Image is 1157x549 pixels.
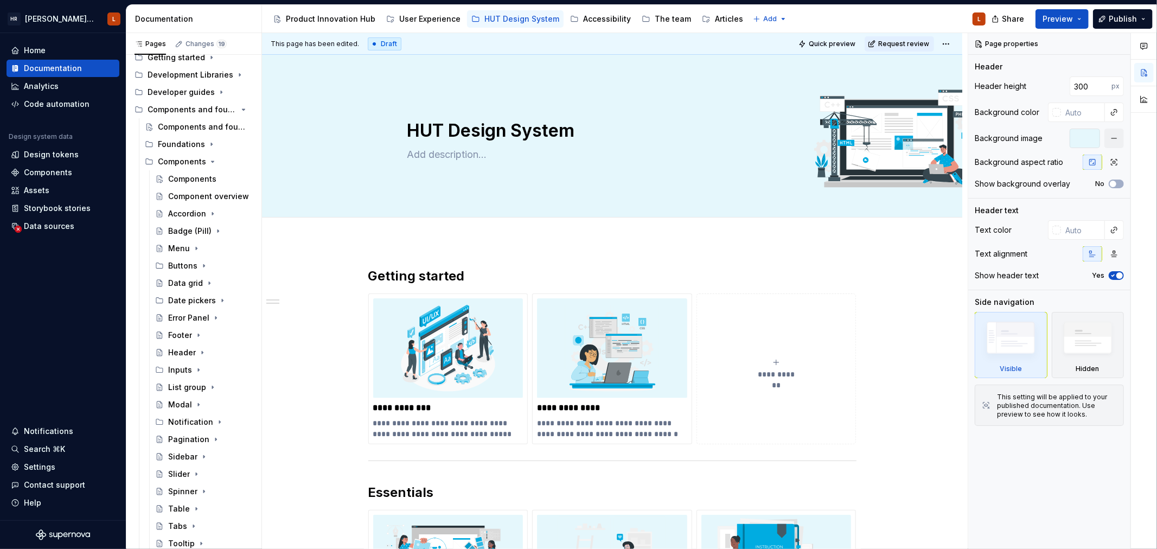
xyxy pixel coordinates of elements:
a: Articles [698,10,747,28]
a: Slider [151,465,257,483]
div: Tabs [168,521,187,532]
input: Auto [1070,76,1111,96]
div: Components [24,167,72,178]
a: Assets [7,182,119,199]
div: Tooltip [168,538,195,549]
div: Date pickers [168,295,216,306]
button: Notifications [7,423,119,440]
a: Storybook stories [7,200,119,217]
div: Accordion [168,208,206,219]
div: Data grid [168,278,203,289]
svg: Supernova Logo [36,529,90,540]
div: Components [140,153,257,170]
div: Side navigation [975,297,1034,308]
input: Auto [1061,220,1105,240]
button: Help [7,494,119,512]
button: Quick preview [795,36,860,52]
a: Components and foundations [140,118,257,136]
div: Components [168,174,216,184]
div: User Experience [399,14,461,24]
div: Search ⌘K [24,444,65,455]
a: Tabs [151,518,257,535]
div: Contact support [24,480,85,490]
label: Yes [1092,271,1104,280]
div: Notification [151,413,257,431]
a: Design tokens [7,146,119,163]
a: Accessibility [566,10,635,28]
div: Show header text [975,270,1039,281]
span: Publish [1109,14,1137,24]
div: Documentation [135,14,257,24]
span: Share [1002,14,1024,24]
a: Badge (Pill) [151,222,257,240]
div: Hidden [1076,365,1100,373]
div: Analytics [24,81,59,92]
div: Components and foundations [158,122,247,132]
button: Contact support [7,476,119,494]
div: Buttons [168,260,197,271]
button: Request review [865,36,934,52]
div: Error Panel [168,312,209,323]
span: This page has been edited. [271,40,359,48]
button: Share [986,9,1031,29]
div: L [977,15,981,23]
h2: Getting started [368,267,856,285]
a: Modal [151,396,257,413]
div: Notifications [24,426,73,437]
div: Buttons [151,257,257,274]
a: Data sources [7,218,119,235]
div: Storybook stories [24,203,91,214]
a: The team [637,10,695,28]
div: Badge (Pill) [168,226,212,237]
div: Developer guides [130,84,257,101]
a: Pagination [151,431,257,448]
div: Code automation [24,99,90,110]
div: List group [168,382,206,393]
input: Auto [1061,103,1105,122]
button: Preview [1035,9,1089,29]
a: Documentation [7,60,119,77]
a: Home [7,42,119,59]
div: Design system data [9,132,73,141]
a: Code automation [7,95,119,113]
a: Sidebar [151,448,257,465]
a: Component overview [151,188,257,205]
div: Documentation [24,63,82,74]
div: Footer [168,330,192,341]
a: Table [151,500,257,518]
div: Product Innovation Hub [286,14,375,24]
div: HUT Design System [484,14,559,24]
div: Show background overlay [975,178,1070,189]
div: Sidebar [168,451,197,462]
div: Page tree [269,8,747,30]
div: Components and foundations [130,101,257,118]
div: Data sources [24,221,74,232]
div: Accessibility [583,14,631,24]
div: Help [24,497,41,508]
a: HUT Design System [467,10,564,28]
strong: Essentials [368,484,434,500]
div: Header height [975,81,1026,92]
div: Slider [168,469,190,480]
div: Design tokens [24,149,79,160]
div: Hidden [1052,312,1124,378]
div: Developer guides [148,87,215,98]
div: Development Libraries [148,69,233,80]
textarea: HUT Design System [405,118,815,144]
div: Notification [168,417,213,427]
a: Header [151,344,257,361]
a: List group [151,379,257,396]
div: Table [168,503,190,514]
a: Components [151,170,257,188]
div: Header [975,61,1002,72]
div: Pages [135,40,166,48]
div: Spinner [168,486,197,497]
a: User Experience [382,10,465,28]
a: Data grid [151,274,257,292]
div: Settings [24,462,55,473]
div: Header [168,347,196,358]
div: Modal [168,399,192,410]
a: Product Innovation Hub [269,10,380,28]
div: Components [158,156,206,167]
